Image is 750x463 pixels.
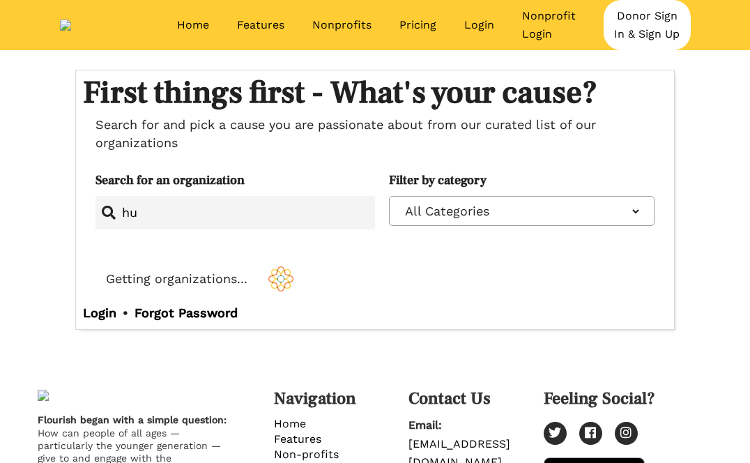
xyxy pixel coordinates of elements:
p: Email: [408,416,544,434]
a: Login [464,18,494,31]
p: Search for and pick a cause you are passionate about from our curated list of our organizations [95,116,655,152]
a: Features [237,18,284,31]
h1: First things first - What's your cause? [83,77,668,109]
h1: Navigation [274,390,409,408]
a: Pricing [399,18,436,31]
a: Home [274,417,306,430]
h1: Search for an organization [95,172,375,190]
a: Login [83,304,116,322]
a: Non-profits [274,448,339,461]
h1: Feeling Social? [544,390,655,408]
a: Forgot Password [135,304,238,322]
strong: Flourish began with a simple question: [38,414,227,425]
img: Lockup%402x.png [38,390,49,401]
h1: Filter by category [389,172,655,190]
a: Nonprofit Login [522,9,576,40]
a: Home [177,18,209,31]
a: Donor Sign In & Sign Up [614,9,680,40]
img: MarigoldType.png [60,20,177,31]
p: Getting organizations... [106,270,247,288]
h6: • [123,304,128,322]
a: Nonprofits [312,18,372,31]
a: Features [274,432,321,446]
h1: Contact Us [408,390,544,408]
